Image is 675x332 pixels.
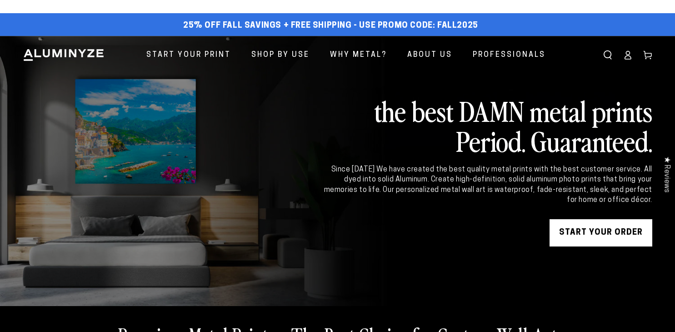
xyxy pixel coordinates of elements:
[658,149,675,200] div: Click to open Judge.me floating reviews tab
[140,43,238,67] a: Start Your Print
[400,43,459,67] a: About Us
[322,165,652,206] div: Since [DATE] We have created the best quality metal prints with the best customer service. All dy...
[23,48,105,62] img: Aluminyze
[183,21,478,31] span: 25% off FALL Savings + Free Shipping - Use Promo Code: FALL2025
[323,43,394,67] a: Why Metal?
[245,43,316,67] a: Shop By Use
[550,219,652,246] a: START YOUR Order
[466,43,552,67] a: Professionals
[598,45,618,65] summary: Search our site
[473,49,545,62] span: Professionals
[407,49,452,62] span: About Us
[146,49,231,62] span: Start Your Print
[330,49,387,62] span: Why Metal?
[251,49,310,62] span: Shop By Use
[322,96,652,156] h2: the best DAMN metal prints Period. Guaranteed.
